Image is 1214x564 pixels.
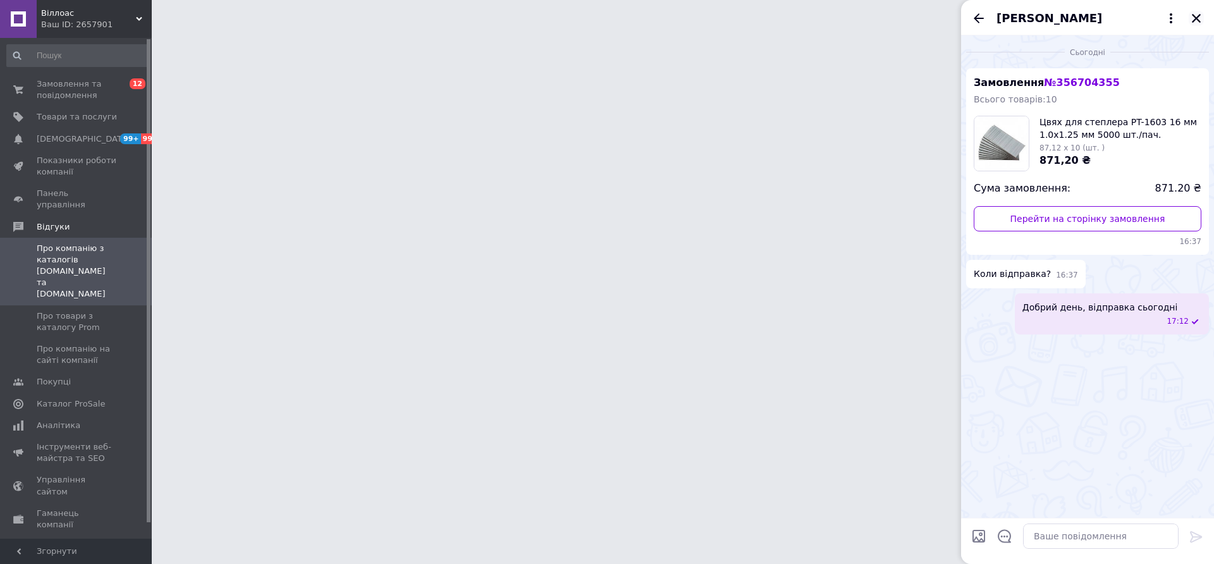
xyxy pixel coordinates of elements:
[996,10,1179,27] button: [PERSON_NAME]
[37,155,117,178] span: Показники роботи компанії
[37,243,117,300] span: Про компанію з каталогів [DOMAIN_NAME] та [DOMAIN_NAME]
[130,78,145,89] span: 12
[974,236,1201,247] span: 16:37 12.08.2025
[1189,11,1204,26] button: Закрити
[1065,47,1110,58] span: Сьогодні
[974,181,1070,196] span: Сума замовлення:
[996,10,1102,27] span: [PERSON_NAME]
[1039,154,1091,166] span: 871,20 ₴
[974,116,1029,171] img: 623800778_w160_h160_tsvyah-dlya-steplera.jpg
[996,528,1013,544] button: Відкрити шаблони відповідей
[37,310,117,333] span: Про товари з каталогу Prom
[6,44,149,67] input: Пошук
[37,508,117,530] span: Гаманець компанії
[966,46,1209,58] div: 12.08.2025
[37,474,117,497] span: Управління сайтом
[37,221,70,233] span: Відгуки
[120,133,141,144] span: 99+
[1022,301,1178,314] span: Добрий день, відправка сьогодні
[37,420,80,431] span: Аналітика
[37,188,117,211] span: Панель управління
[41,19,152,30] div: Ваш ID: 2657901
[141,133,162,144] span: 99+
[1167,316,1189,327] span: 17:12 12.08.2025
[971,11,986,26] button: Назад
[37,111,117,123] span: Товари та послуги
[974,77,1120,89] span: Замовлення
[974,206,1201,231] a: Перейти на сторінку замовлення
[974,267,1051,281] span: Коли відправка?
[1056,270,1078,281] span: 16:37 12.08.2025
[37,78,117,101] span: Замовлення та повідомлення
[1039,116,1201,141] span: Цвях для степлера PT-1603 16 мм 1.0x1.25 мм 5000 шт./пач. INTERTOOL PT-8616
[37,376,71,388] span: Покупці
[37,398,105,410] span: Каталог ProSale
[37,343,117,366] span: Про компанію на сайті компанії
[1039,144,1105,152] span: 87,12 x 10 (шт. )
[41,8,136,19] span: Віллоас
[974,94,1057,104] span: Всього товарів: 10
[37,133,130,145] span: [DEMOGRAPHIC_DATA]
[37,441,117,464] span: Інструменти веб-майстра та SEO
[1044,77,1119,89] span: № 356704355
[1155,181,1201,196] span: 871.20 ₴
